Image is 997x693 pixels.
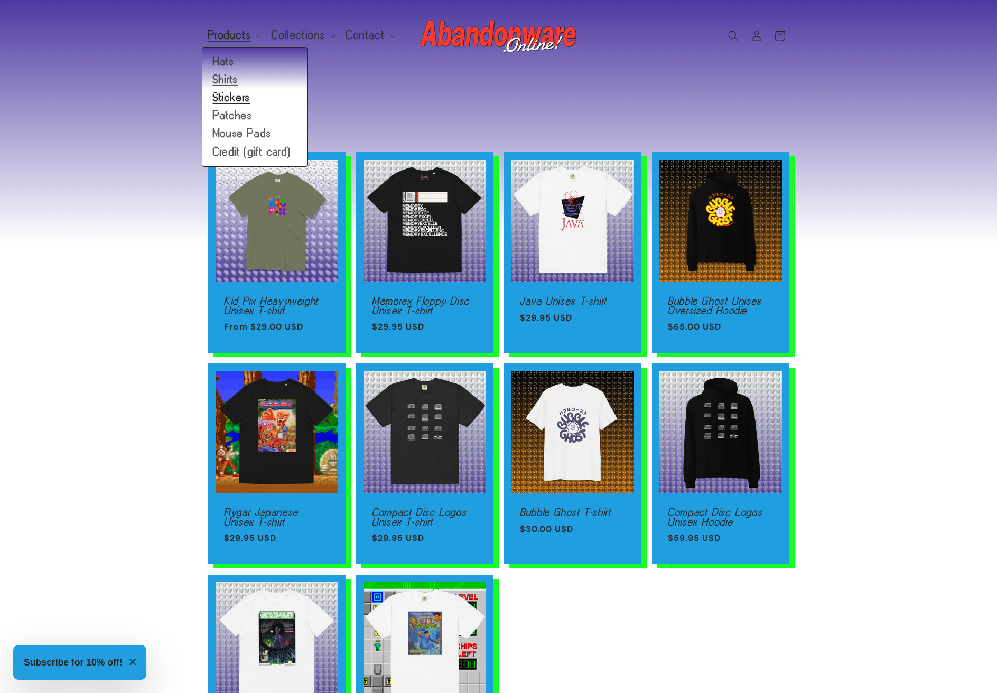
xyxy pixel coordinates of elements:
a: Java Unisex T-shirt [520,296,626,306]
a: Kid Pix Heavyweight Unisex T-shirt [224,296,330,315]
h1: Shirts [208,85,789,101]
a: Shirts [202,71,307,89]
a: Compact Disc Logos Unisex T-shirt [372,508,478,526]
summary: Search [722,24,745,48]
a: Compact Disc Logos Unisex Hoodie [668,508,774,526]
a: Memorex Floppy Disc Unisex T-shirt [372,296,478,315]
span: Products [208,31,251,40]
a: Patches [202,107,307,125]
summary: Products [202,24,266,46]
a: Abandonware [415,11,582,61]
summary: Contact [340,24,399,46]
a: Stickers [202,89,307,107]
span: Contact [346,31,385,40]
a: Bubble Ghost Unisex Oversized Hoodie [668,296,774,315]
a: Rygar Japanese Unisex T-shirt [224,508,330,526]
summary: Collections [265,24,340,46]
a: Hats [202,53,307,71]
p: T-shirts! Hoodies! [208,115,595,129]
a: Mouse Pads [202,125,307,143]
a: Bubble Ghost T-shirt [520,508,626,517]
img: Abandonware [420,15,578,57]
span: Collections [272,31,325,40]
a: Credit (gift card) [202,143,307,161]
